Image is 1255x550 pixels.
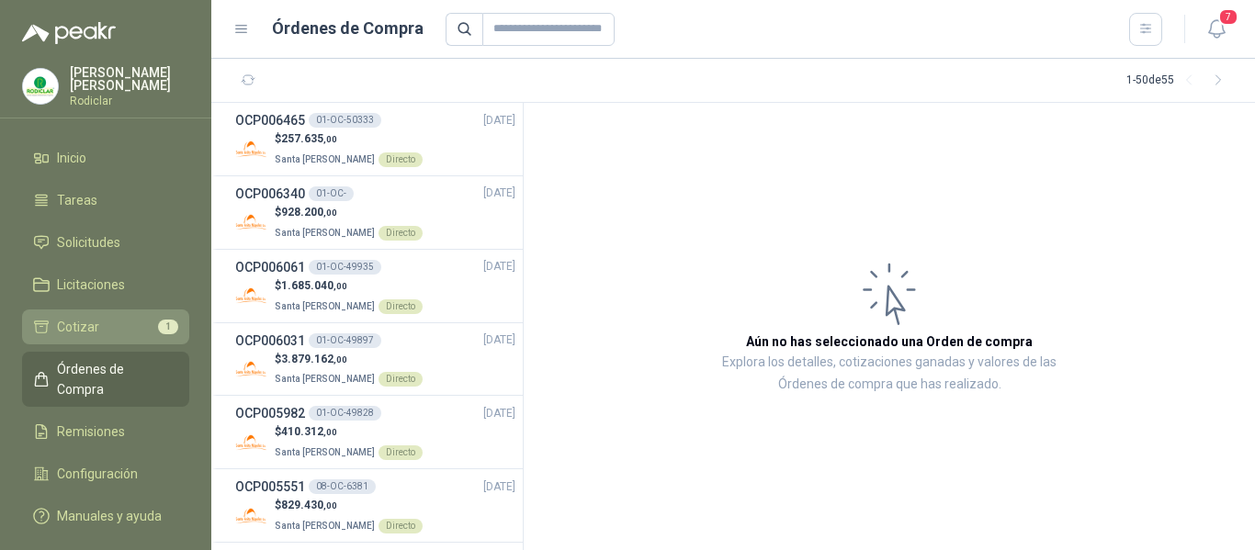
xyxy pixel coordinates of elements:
span: 7 [1218,8,1238,26]
h1: Órdenes de Compra [272,16,424,41]
span: ,00 [334,281,347,291]
img: Company Logo [235,426,267,458]
p: $ [275,351,423,368]
h3: OCP006340 [235,184,305,204]
img: Company Logo [235,280,267,312]
div: Directo [379,372,423,387]
a: Licitaciones [22,267,189,302]
span: 1 [158,320,178,334]
div: 01-OC-49935 [309,260,381,275]
span: Manuales y ayuda [57,506,162,526]
a: OCP00603101-OC-49897[DATE] Company Logo$3.879.162,00Santa [PERSON_NAME]Directo [235,331,515,388]
h3: Aún no has seleccionado una Orden de compra [746,331,1033,352]
span: Santa [PERSON_NAME] [275,447,375,457]
img: Logo peakr [22,22,116,44]
a: Órdenes de Compra [22,352,189,407]
span: Solicitudes [57,232,120,253]
p: $ [275,277,423,295]
a: OCP00598201-OC-49828[DATE] Company Logo$410.312,00Santa [PERSON_NAME]Directo [235,403,515,461]
div: Directo [379,445,423,460]
div: Directo [379,519,423,533]
span: ,00 [323,208,337,218]
p: $ [275,497,423,514]
p: Explora los detalles, cotizaciones ganadas y valores de las Órdenes de compra que has realizado. [707,352,1071,396]
span: 1.685.040 [281,279,347,292]
div: Directo [379,226,423,241]
a: OCP00634001-OC-[DATE] Company Logo$928.200,00Santa [PERSON_NAME]Directo [235,184,515,241]
span: [DATE] [483,112,515,129]
span: Santa [PERSON_NAME] [275,521,375,531]
span: 928.200 [281,206,337,219]
p: [PERSON_NAME] [PERSON_NAME] [70,66,189,92]
span: 257.635 [281,132,337,145]
span: [DATE] [483,258,515,275]
a: Cotizar1 [22,309,189,344]
span: [DATE] [483,478,515,496]
a: Tareas [22,183,189,218]
h3: OCP005982 [235,403,305,423]
a: Remisiones [22,414,189,449]
span: ,00 [323,427,337,437]
img: Company Logo [235,133,267,165]
span: Inicio [57,148,86,168]
div: Directo [379,152,423,167]
span: Remisiones [57,421,125,442]
p: $ [275,204,423,221]
span: 3.879.162 [281,353,347,365]
a: OCP00606101-OC-49935[DATE] Company Logo$1.685.040,00Santa [PERSON_NAME]Directo [235,257,515,315]
h3: OCP006061 [235,257,305,277]
img: Company Logo [235,353,267,385]
img: Company Logo [235,499,267,532]
span: ,00 [334,354,347,365]
a: OCP00555108-OC-6381[DATE] Company Logo$829.430,00Santa [PERSON_NAME]Directo [235,477,515,534]
span: Santa [PERSON_NAME] [275,154,375,164]
span: [DATE] [483,331,515,349]
span: Santa [PERSON_NAME] [275,301,375,311]
div: 08-OC-6381 [309,479,376,494]
div: 01-OC-50333 [309,113,381,128]
div: 01-OC-49897 [309,333,381,348]
span: Tareas [57,190,97,210]
span: Santa [PERSON_NAME] [275,228,375,238]
span: [DATE] [483,185,515,202]
span: Santa [PERSON_NAME] [275,374,375,384]
img: Company Logo [235,207,267,239]
a: Inicio [22,140,189,175]
span: ,00 [323,500,337,511]
span: Licitaciones [57,275,125,295]
button: 7 [1200,13,1233,46]
a: Configuración [22,456,189,491]
p: $ [275,130,423,148]
span: Configuración [57,464,138,484]
span: 410.312 [281,425,337,438]
div: 01-OC- [309,186,354,201]
p: Rodiclar [70,95,189,107]
a: Solicitudes [22,225,189,260]
div: 1 - 50 de 55 [1126,66,1233,95]
h3: OCP006465 [235,110,305,130]
a: Manuales y ayuda [22,499,189,533]
span: 829.430 [281,499,337,511]
div: Directo [379,299,423,314]
p: $ [275,423,423,441]
span: Cotizar [57,317,99,337]
div: 01-OC-49828 [309,406,381,421]
span: ,00 [323,134,337,144]
img: Company Logo [23,69,58,104]
h3: OCP006031 [235,331,305,351]
span: [DATE] [483,405,515,422]
h3: OCP005551 [235,477,305,497]
a: OCP00646501-OC-50333[DATE] Company Logo$257.635,00Santa [PERSON_NAME]Directo [235,110,515,168]
span: Órdenes de Compra [57,359,172,399]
